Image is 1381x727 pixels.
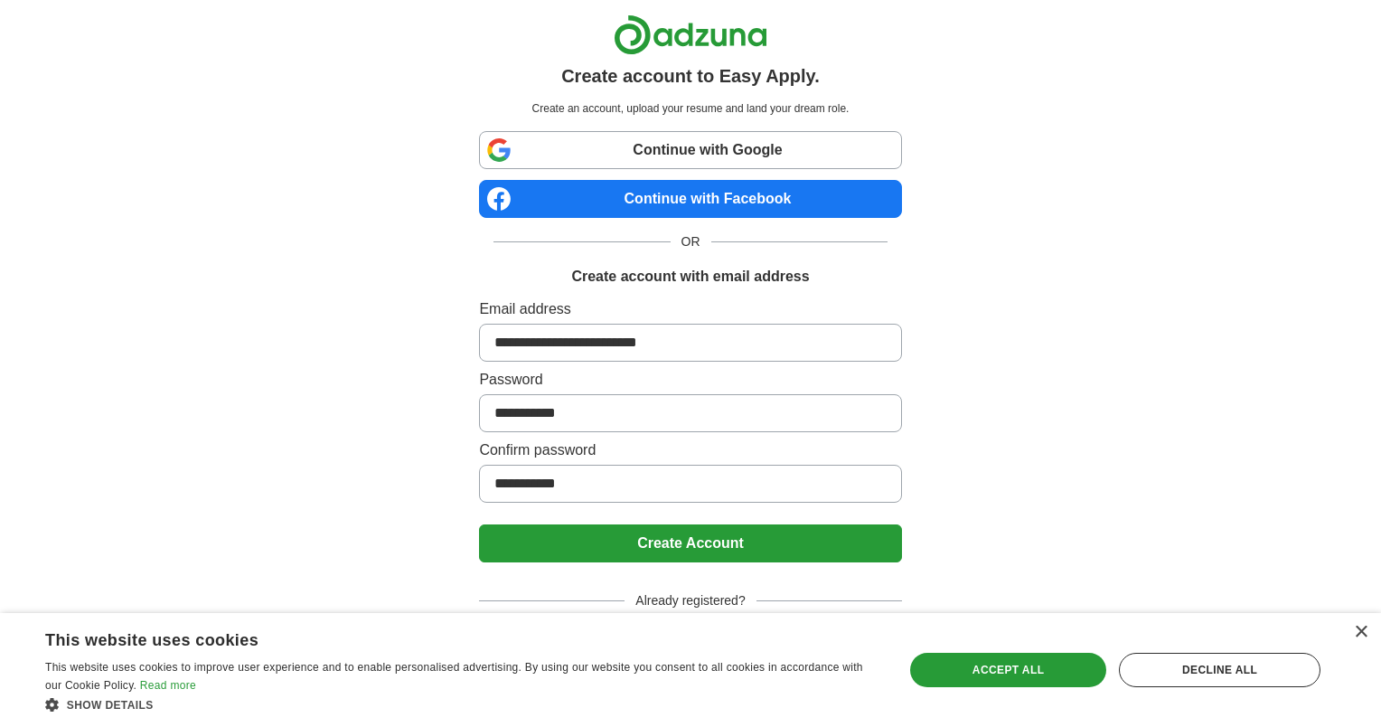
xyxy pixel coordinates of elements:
img: Adzuna logo [614,14,767,55]
div: Show details [45,695,878,713]
h1: Create account with email address [571,266,809,288]
p: Create an account, upload your resume and land your dream role. [483,100,897,117]
span: This website uses cookies to improve user experience and to enable personalised advertising. By u... [45,661,863,692]
div: Close [1354,626,1367,639]
div: This website uses cookies [45,624,833,651]
label: Email address [479,298,901,320]
div: Accept all [910,653,1106,687]
span: Already registered? [625,591,756,610]
label: Password [479,369,901,391]
button: Create Account [479,524,901,562]
a: Continue with Facebook [479,180,901,218]
span: Show details [67,699,154,712]
h1: Create account to Easy Apply. [561,62,820,90]
label: Confirm password [479,439,901,461]
a: Continue with Google [479,131,901,169]
div: Decline all [1119,653,1320,687]
span: OR [671,232,711,251]
a: Read more, opens a new window [140,679,196,692]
